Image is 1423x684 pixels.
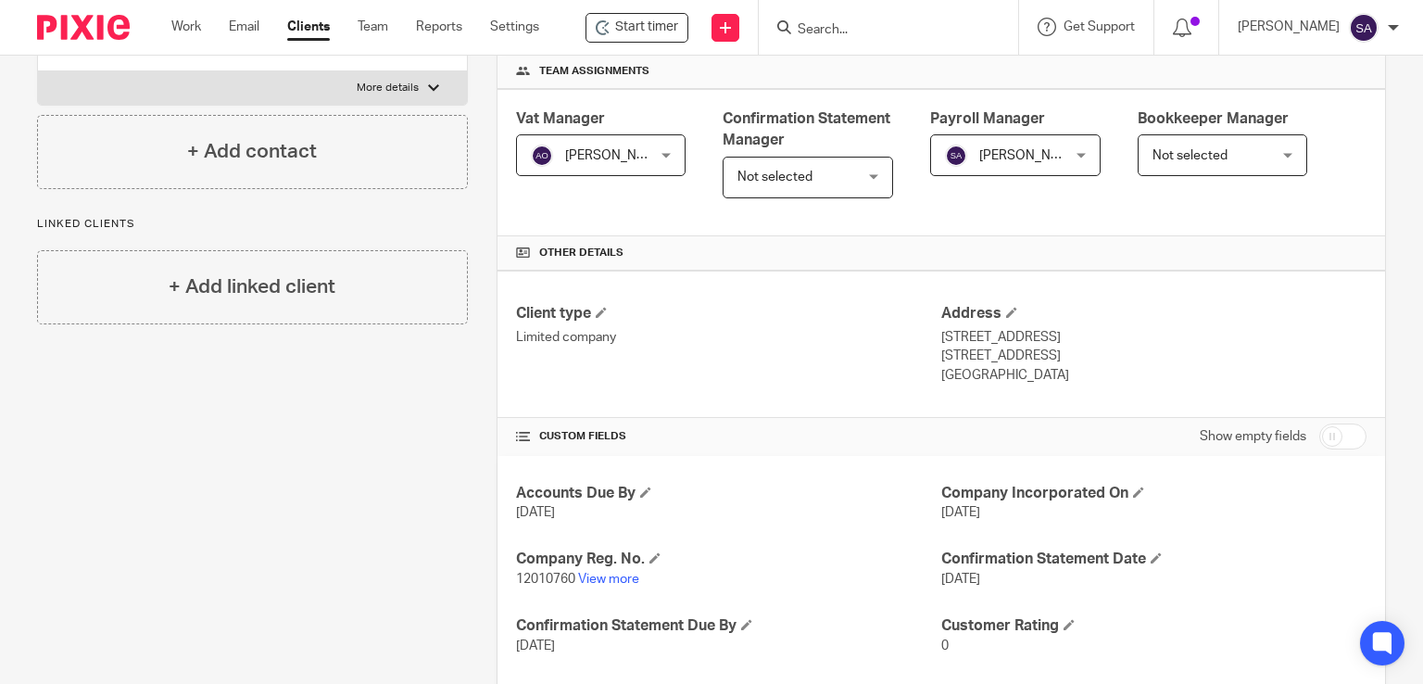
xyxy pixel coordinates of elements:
[945,145,967,167] img: svg%3E
[941,640,949,652] span: 0
[516,304,941,323] h4: Client type
[358,18,388,36] a: Team
[187,137,317,166] h4: + Add contact
[531,145,553,167] img: svg%3E
[1064,20,1135,33] span: Get Support
[796,22,963,39] input: Search
[516,640,555,652] span: [DATE]
[357,81,419,95] p: More details
[615,18,678,37] span: Start timer
[516,328,941,347] p: Limited company
[941,328,1366,347] p: [STREET_ADDRESS]
[565,149,667,162] span: [PERSON_NAME]
[979,149,1081,162] span: [PERSON_NAME]
[516,550,941,569] h4: Company Reg. No.
[516,616,941,636] h4: Confirmation Statement Due By
[941,550,1366,569] h4: Confirmation Statement Date
[723,111,890,147] span: Confirmation Statement Manager
[930,111,1045,126] span: Payroll Manager
[578,573,639,586] a: View more
[1238,18,1340,36] p: [PERSON_NAME]
[516,111,605,126] span: Vat Manager
[169,272,335,301] h4: + Add linked client
[941,366,1366,385] p: [GEOGRAPHIC_DATA]
[941,347,1366,365] p: [STREET_ADDRESS]
[941,506,980,519] span: [DATE]
[737,171,812,184] span: Not selected
[416,18,462,36] a: Reports
[287,18,330,36] a: Clients
[516,506,555,519] span: [DATE]
[1200,427,1306,446] label: Show empty fields
[229,18,259,36] a: Email
[941,616,1366,636] h4: Customer Rating
[586,13,688,43] div: Restex Flooring Services Ltd
[37,15,130,40] img: Pixie
[171,18,201,36] a: Work
[1349,13,1379,43] img: svg%3E
[37,217,468,232] p: Linked clients
[539,64,649,79] span: Team assignments
[1152,149,1228,162] span: Not selected
[516,573,575,586] span: 12010760
[516,484,941,503] h4: Accounts Due By
[941,304,1366,323] h4: Address
[539,246,623,260] span: Other details
[1138,111,1289,126] span: Bookkeeper Manager
[941,573,980,586] span: [DATE]
[516,429,941,444] h4: CUSTOM FIELDS
[941,484,1366,503] h4: Company Incorporated On
[490,18,539,36] a: Settings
